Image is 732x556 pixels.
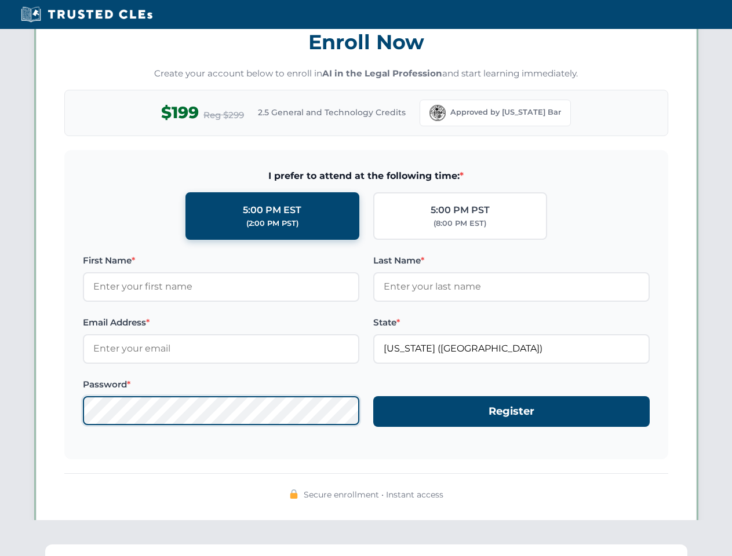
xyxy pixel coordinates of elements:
[83,272,359,301] input: Enter your first name
[373,272,650,301] input: Enter your last name
[373,316,650,330] label: State
[373,334,650,363] input: Florida (FL)
[322,68,442,79] strong: AI in the Legal Profession
[243,203,301,218] div: 5:00 PM EST
[83,169,650,184] span: I prefer to attend at the following time:
[64,67,668,81] p: Create your account below to enroll in and start learning immediately.
[289,489,298,499] img: 🔒
[450,107,561,118] span: Approved by [US_STATE] Bar
[83,316,359,330] label: Email Address
[203,108,244,122] span: Reg $299
[83,334,359,363] input: Enter your email
[304,488,443,501] span: Secure enrollment • Instant access
[373,396,650,427] button: Register
[83,254,359,268] label: First Name
[429,105,446,121] img: Florida Bar
[431,203,490,218] div: 5:00 PM PST
[373,254,650,268] label: Last Name
[17,6,156,23] img: Trusted CLEs
[434,218,486,229] div: (8:00 PM EST)
[258,106,406,119] span: 2.5 General and Technology Credits
[246,218,298,229] div: (2:00 PM PST)
[161,100,199,126] span: $199
[64,24,668,60] h3: Enroll Now
[83,378,359,392] label: Password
